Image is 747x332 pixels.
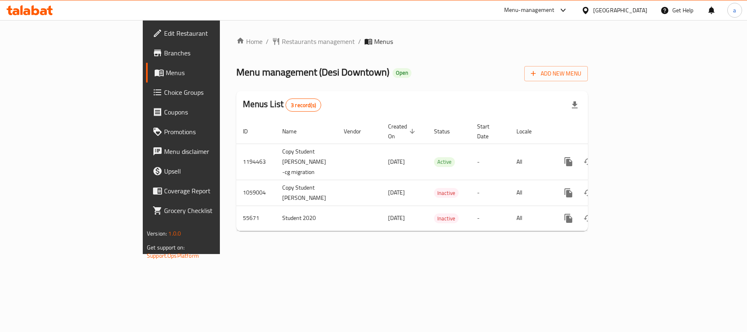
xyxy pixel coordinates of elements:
nav: breadcrumb [236,37,588,46]
div: Export file [565,95,585,115]
span: Active [434,157,455,167]
span: Restaurants management [282,37,355,46]
td: All [510,206,552,231]
li: / [358,37,361,46]
span: a [733,6,736,15]
a: Menu disclaimer [146,142,267,161]
a: Grocery Checklist [146,201,267,220]
button: more [559,208,578,228]
td: - [471,144,510,180]
a: Edit Restaurant [146,23,267,43]
div: Total records count [286,98,321,112]
a: Upsell [146,161,267,181]
td: All [510,180,552,206]
span: Vendor [344,126,372,136]
a: Menus [146,63,267,82]
button: more [559,183,578,203]
td: Copy Student [PERSON_NAME] -cg migration [276,144,337,180]
div: Menu-management [504,5,555,15]
span: Grocery Checklist [164,206,261,215]
div: Active [434,157,455,167]
span: 1.0.0 [168,228,181,239]
div: Inactive [434,213,459,223]
button: more [559,152,578,172]
span: [DATE] [388,156,405,167]
td: - [471,206,510,231]
span: Open [393,69,411,76]
a: Coupons [146,102,267,122]
span: Upsell [164,166,261,176]
span: Branches [164,48,261,58]
span: Coupons [164,107,261,117]
a: Branches [146,43,267,63]
a: Coverage Report [146,181,267,201]
table: enhanced table [236,119,644,231]
button: Change Status [578,183,598,203]
span: Inactive [434,188,459,198]
span: Locale [516,126,542,136]
span: Add New Menu [531,69,581,79]
span: Promotions [164,127,261,137]
a: Choice Groups [146,82,267,102]
span: Start Date [477,121,500,141]
span: Choice Groups [164,87,261,97]
td: All [510,144,552,180]
button: Change Status [578,152,598,172]
h2: Menus List [243,98,321,112]
span: ID [243,126,258,136]
div: Open [393,68,411,78]
span: Menus [374,37,393,46]
span: [DATE] [388,187,405,198]
td: - [471,180,510,206]
span: Name [282,126,307,136]
span: Coverage Report [164,186,261,196]
span: [DATE] [388,213,405,223]
button: Add New Menu [524,66,588,81]
td: Copy Student [PERSON_NAME] [276,180,337,206]
div: [GEOGRAPHIC_DATA] [593,6,647,15]
span: Edit Restaurant [164,28,261,38]
span: Version: [147,228,167,239]
td: Student 2020 [276,206,337,231]
span: Created On [388,121,418,141]
span: 3 record(s) [286,101,321,109]
span: Menu management ( Desi Downtown ) [236,63,389,81]
a: Promotions [146,122,267,142]
th: Actions [552,119,644,144]
span: Menu disclaimer [164,147,261,156]
a: Restaurants management [272,37,355,46]
a: Support.OpsPlatform [147,250,199,261]
span: Get support on: [147,242,185,253]
span: Inactive [434,214,459,223]
button: Change Status [578,208,598,228]
span: Menus [166,68,261,78]
span: Status [434,126,461,136]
